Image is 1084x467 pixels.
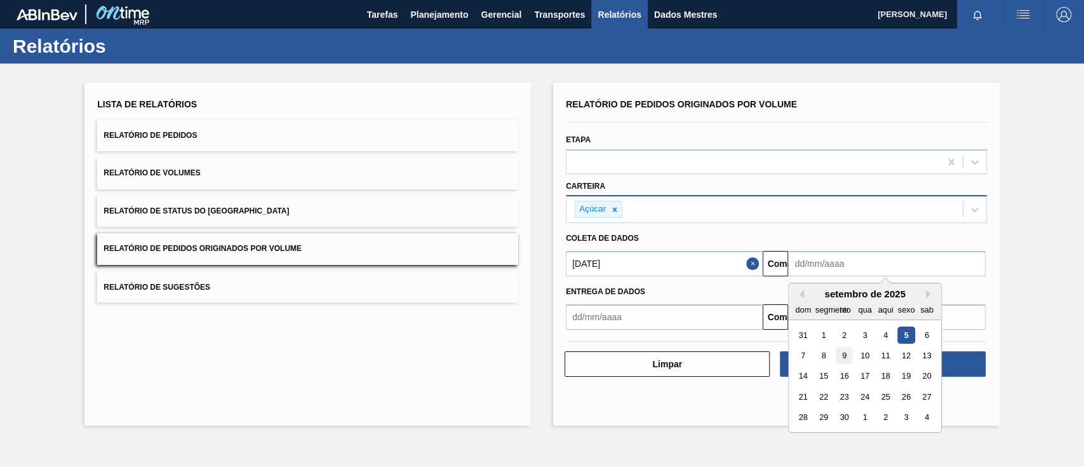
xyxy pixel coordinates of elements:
[859,305,872,315] font: qua
[902,392,911,402] font: 26
[799,392,808,402] font: 21
[840,305,849,315] font: ter
[921,305,934,315] font: sab
[815,409,833,426] div: Escolha segunda-feira, 29 de setembro de 2025
[97,120,518,151] button: Relatório de Pedidos
[97,233,518,264] button: Relatório de Pedidos Originados por Volume
[97,158,518,189] button: Relatório de Volumes
[857,347,874,364] div: Escolha quarta-feira, 10 de setembro de 2025
[796,305,812,315] font: dom
[836,368,853,385] div: Escolha terça-feira, 16 de setembro de 2025
[877,388,894,405] div: Escolha quinta-feira, 25 de setembro de 2025
[925,413,929,423] font: 4
[763,304,788,330] button: Comeu
[815,305,851,315] font: segmento
[877,368,894,385] div: Escolha quinta-feira, 18 de setembro de 2025
[97,99,197,109] font: Lista de Relatórios
[860,372,869,381] font: 17
[857,327,874,344] div: Escolha quarta-feira, 3 de setembro de 2025
[877,409,894,426] div: Escolha quinta-feira, 2 de outubro de 2025
[926,290,935,299] button: Próximo mês
[877,327,894,344] div: Escolha quinta-feira, 4 de setembro de 2025
[923,392,932,402] font: 27
[923,372,932,381] font: 20
[883,330,888,340] font: 4
[819,413,828,423] font: 29
[652,359,682,369] font: Limpar
[566,99,797,109] font: Relatório de Pedidos Originados por Volume
[799,413,808,423] font: 28
[598,10,641,20] font: Relatórios
[1056,7,1071,22] img: Sair
[902,372,911,381] font: 19
[825,288,906,299] font: setembro de 2025
[794,388,812,405] div: Escolha domingo, 21 de setembro de 2025
[881,392,890,402] font: 25
[863,413,867,423] font: 1
[566,234,639,243] font: Coleta de dados
[815,327,833,344] div: Escolha segunda-feira, 1 de setembro de 2025
[881,372,890,381] font: 18
[788,251,985,276] input: dd/mm/aaaa
[481,10,521,20] font: Gerencial
[819,392,828,402] font: 22
[842,351,846,360] font: 9
[883,413,888,423] font: 2
[104,131,197,140] font: Relatório de Pedidos
[104,169,200,178] font: Relatório de Volumes
[836,327,853,344] div: Escolha terça-feira, 2 de setembro de 2025
[565,351,770,377] button: Limpar
[801,351,805,360] font: 7
[13,36,106,57] font: Relatórios
[840,372,849,381] font: 16
[815,388,833,405] div: Escolha segunda-feira, 22 de setembro de 2025
[842,330,846,340] font: 2
[794,409,812,426] div: Escolha domingo, 28 de setembro de 2025
[878,305,893,315] font: aqui
[97,271,518,302] button: Relatório de Sugestões
[822,330,826,340] font: 1
[97,196,518,227] button: Relatório de Status do [GEOGRAPHIC_DATA]
[794,347,812,364] div: Escolha domingo, 7 de setembro de 2025
[898,368,915,385] div: Escolha sexta-feira, 19 de setembro de 2025
[746,251,763,276] button: Fechar
[836,388,853,405] div: Escolha terça-feira, 23 de setembro de 2025
[799,372,808,381] font: 14
[898,327,915,344] div: Escolha sexta-feira, 5 de setembro de 2025
[898,388,915,405] div: Escolha sexta-feira, 26 de setembro de 2025
[794,368,812,385] div: Escolha domingo, 14 de setembro de 2025
[877,347,894,364] div: Escolha quinta-feira, 11 de setembro de 2025
[836,409,853,426] div: Escolha terça-feira, 30 de setembro de 2025
[410,10,468,20] font: Planejamento
[795,290,804,299] button: Mês Anterior
[780,351,985,377] button: Download
[767,312,797,322] font: Comeu
[898,347,915,364] div: Escolha sexta-feira, 12 de setembro de 2025
[654,10,718,20] font: Dados Mestres
[815,347,833,364] div: Escolha segunda-feira, 8 de setembro de 2025
[367,10,398,20] font: Tarefas
[918,368,935,385] div: Escolha sábado, 20 de setembro de 2025
[881,351,890,360] font: 11
[799,330,808,340] font: 31
[860,351,869,360] font: 10
[925,330,929,340] font: 6
[836,347,853,364] div: Escolha terça-feira, 9 de setembro de 2025
[104,206,289,215] font: Relatório de Status do [GEOGRAPHIC_DATA]
[566,287,645,296] font: Entrega de dados
[566,304,763,330] input: dd/mm/aaaa
[918,327,935,344] div: Escolha sábado, 6 de setembro de 2025
[579,204,606,213] font: Açúcar
[104,245,302,254] font: Relatório de Pedidos Originados por Volume
[815,368,833,385] div: Escolha segunda-feira, 15 de setembro de 2025
[840,392,849,402] font: 23
[857,368,874,385] div: Escolha quarta-feira, 17 de setembro de 2025
[904,330,909,340] font: 5
[566,135,591,144] font: Etapa
[822,351,826,360] font: 8
[794,327,812,344] div: Escolha domingo, 31 de agosto de 2025
[793,325,937,428] div: mês 2025-09
[878,10,947,19] font: [PERSON_NAME]
[104,282,210,291] font: Relatório de Sugestões
[923,351,932,360] font: 13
